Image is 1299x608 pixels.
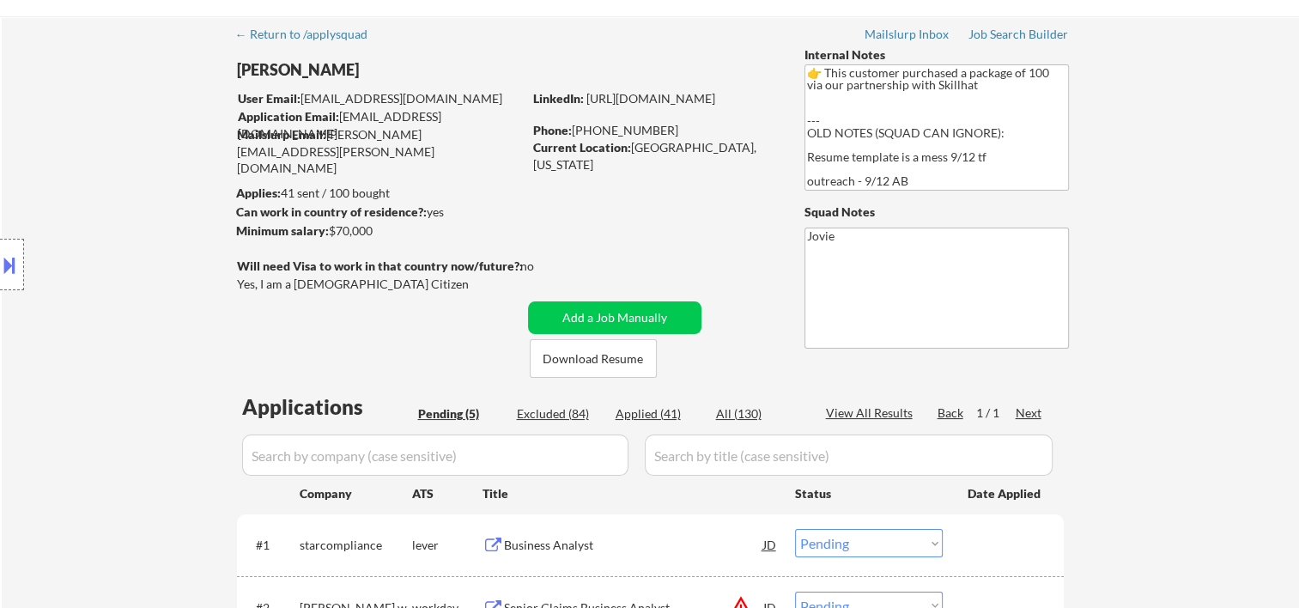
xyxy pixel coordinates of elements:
div: Title [483,485,779,502]
div: Internal Notes [804,46,1069,64]
div: [PERSON_NAME] [237,59,590,81]
div: Yes, I am a [DEMOGRAPHIC_DATA] Citizen [237,276,527,293]
strong: Will need Visa to work in that country now/future?: [237,258,523,273]
strong: Can work in country of residence?: [236,204,427,219]
div: Business Analyst [504,537,763,554]
div: View All Results [826,404,918,422]
div: Company [300,485,412,502]
div: ← Return to /applysquad [235,28,384,40]
div: 41 sent / 100 bought [236,185,522,202]
div: Back [938,404,965,422]
strong: Phone: [533,123,572,137]
input: Search by title (case sensitive) [645,435,1053,476]
div: 1 / 1 [976,404,1016,422]
div: Mailslurp Inbox [865,28,950,40]
button: Download Resume [530,339,657,378]
div: starcompliance [300,537,412,554]
div: Next [1016,404,1043,422]
a: ← Return to /applysquad [235,27,384,45]
a: Job Search Builder [968,27,1069,45]
div: $70,000 [236,222,522,240]
div: [EMAIL_ADDRESS][DOMAIN_NAME] [238,90,522,107]
div: [PERSON_NAME][EMAIL_ADDRESS][PERSON_NAME][DOMAIN_NAME] [237,126,522,177]
div: [EMAIL_ADDRESS][DOMAIN_NAME] [238,108,522,142]
div: JD [762,529,779,560]
strong: Current Location: [533,140,631,155]
div: Pending (5) [418,405,504,423]
div: Squad Notes [804,204,1069,221]
a: [URL][DOMAIN_NAME] [586,91,715,106]
div: Status [795,477,943,508]
strong: LinkedIn: [533,91,584,106]
div: All (130) [716,405,802,423]
div: [PHONE_NUMBER] [533,122,776,139]
button: Add a Job Manually [528,301,701,334]
div: ATS [412,485,483,502]
div: [GEOGRAPHIC_DATA], [US_STATE] [533,139,776,173]
div: Excluded (84) [517,405,603,423]
strong: User Email: [238,91,300,106]
div: Job Search Builder [968,28,1069,40]
div: yes [236,204,517,221]
a: Mailslurp Inbox [865,27,950,45]
div: #1 [256,537,286,554]
div: Applications [242,397,412,417]
div: Applied (41) [616,405,701,423]
div: lever [412,537,483,554]
input: Search by company (case sensitive) [242,435,628,476]
div: no [520,258,569,275]
div: Date Applied [968,485,1043,502]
